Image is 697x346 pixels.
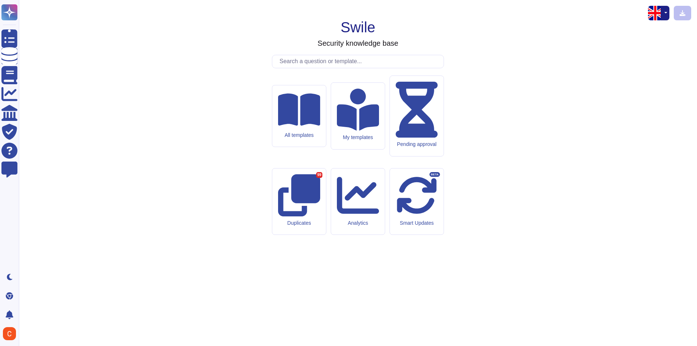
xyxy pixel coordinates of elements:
[396,141,438,147] div: Pending approval
[276,55,444,68] input: Search a question or template...
[337,134,379,141] div: My templates
[648,6,663,20] img: en
[337,220,379,226] div: Analytics
[396,220,438,226] div: Smart Updates
[278,220,320,226] div: Duplicates
[318,39,398,48] h3: Security knowledge base
[3,327,16,340] img: user
[278,132,320,138] div: All templates
[429,172,440,177] div: BETA
[1,326,21,342] button: user
[316,172,322,178] div: 99
[341,19,375,36] h1: Swile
